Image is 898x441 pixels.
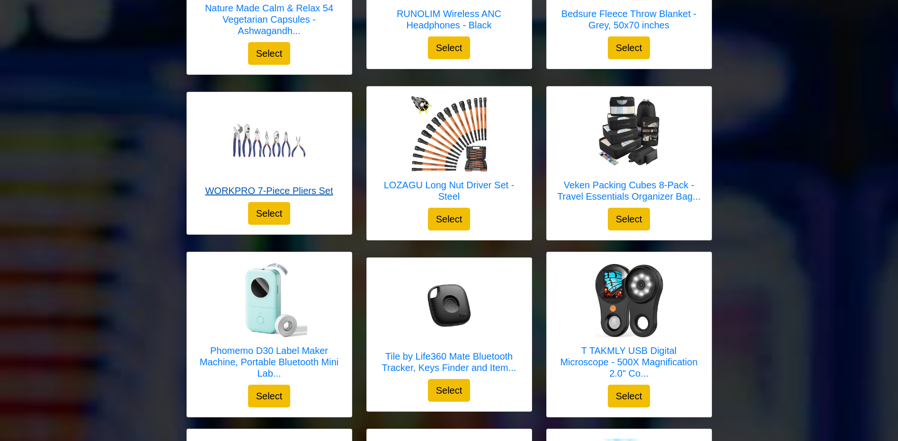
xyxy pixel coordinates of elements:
[376,96,522,208] a: LOZAGU Long Nut Driver Set - Steel LOZAGU Long Nut Driver Set - Steel
[248,42,291,65] button: Select
[556,179,702,202] h5: Veken Packing Cubes 8-Pack - Travel Essentials Organizer Bag...
[231,102,307,177] img: WORKPRO 7-Piece Pliers Set
[428,379,471,402] button: Select
[196,345,342,379] h5: Phomemo D30 Label Maker Machine, Portable Bluetooth Mini Lab...
[608,36,650,59] button: Select
[205,102,333,202] a: WORKPRO 7-Piece Pliers Set WORKPRO 7-Piece Pliers Set
[591,262,667,337] img: T TAKMLY USB Digital Microscope - 500X Magnification 2.0" Color Screen
[591,96,667,172] img: Veken Packing Cubes 8-Pack - Travel Essentials Organizer Bags
[248,202,291,225] button: Select
[556,262,702,385] a: T TAKMLY USB Digital Microscope - 500X Magnification 2.0" Color Screen T TAKMLY USB Digital Micro...
[196,262,342,385] a: Phomemo D30 Label Maker Machine, Portable Bluetooth Mini Label Printer, Smartphone Handheld Therm...
[205,185,333,196] h5: WORKPRO 7-Piece Pliers Set
[556,96,702,208] a: Veken Packing Cubes 8-Pack - Travel Essentials Organizer Bags Veken Packing Cubes 8-Pack - Travel...
[376,179,522,202] h5: LOZAGU Long Nut Driver Set - Steel
[376,351,522,373] h5: Tile by Life360 Mate Bluetooth Tracker, Keys Finder and Item...
[196,2,342,36] h5: Nature Made Calm & Relax 54 Vegetarian Capsules - Ashwagandh...
[608,208,650,230] button: Select
[556,8,702,31] h5: Bedsure Fleece Throw Blanket - Grey, 50x70 inches
[411,267,487,343] img: Tile by Life360 Mate Bluetooth Tracker, Keys Finder and Item Locator for Keys, Bags and More. Pho...
[376,267,522,379] a: Tile by Life360 Mate Bluetooth Tracker, Keys Finder and Item Locator for Keys, Bags and More. Pho...
[231,262,307,337] img: Phomemo D30 Label Maker Machine, Portable Bluetooth Mini Label Printer, Smartphone Handheld Therm...
[376,8,522,31] h5: RUNOLIM Wireless ANC Headphones - Black
[428,36,471,59] button: Select
[248,385,291,407] button: Select
[608,385,650,407] button: Select
[428,208,471,230] button: Select
[411,96,487,172] img: LOZAGU Long Nut Driver Set - Steel
[556,345,702,379] h5: T TAKMLY USB Digital Microscope - 500X Magnification 2.0" Co...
